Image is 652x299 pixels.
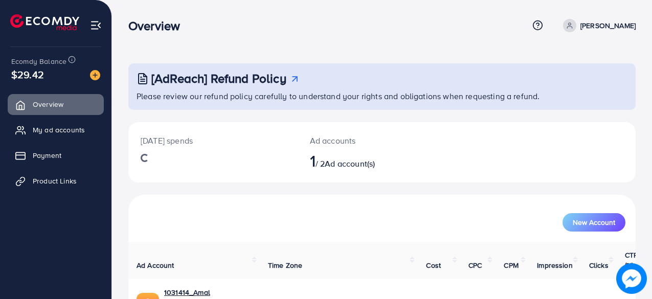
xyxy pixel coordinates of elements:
span: Clicks [589,260,609,270]
span: Ad Account [137,260,174,270]
h2: / 2 [310,151,412,170]
span: New Account [573,219,615,226]
h3: [AdReach] Refund Policy [151,71,286,86]
span: $29.42 [11,67,44,82]
span: Cost [426,260,441,270]
a: Product Links [8,171,104,191]
span: Ecomdy Balance [11,56,66,66]
span: Ad account(s) [325,158,375,169]
a: Payment [8,145,104,166]
h3: Overview [128,18,188,33]
a: My ad accounts [8,120,104,140]
span: Product Links [33,176,77,186]
img: image [616,263,647,294]
span: My ad accounts [33,125,85,135]
button: New Account [563,213,625,232]
img: menu [90,19,102,31]
a: Overview [8,94,104,114]
p: Please review our refund policy carefully to understand your rights and obligations when requesti... [137,90,629,102]
span: Overview [33,99,63,109]
a: [PERSON_NAME] [559,19,636,32]
img: image [90,70,100,80]
p: [PERSON_NAME] [580,19,636,32]
span: Impression [537,260,573,270]
span: CPC [468,260,482,270]
img: logo [10,14,79,30]
p: Ad accounts [310,134,412,147]
p: [DATE] spends [141,134,285,147]
span: Payment [33,150,61,160]
span: CPM [504,260,518,270]
span: 1 [310,149,316,172]
span: Time Zone [268,260,302,270]
span: CTR (%) [625,250,638,270]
